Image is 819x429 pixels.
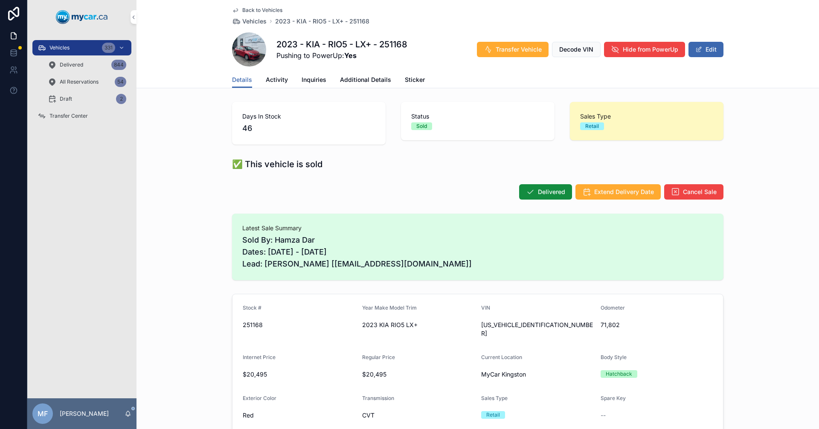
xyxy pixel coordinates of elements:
span: Current Location [481,354,522,360]
span: Decode VIN [559,45,593,54]
div: 844 [111,60,126,70]
span: Regular Price [362,354,395,360]
strong: Yes [344,51,357,60]
span: Vehicles [242,17,267,26]
span: Sales Type [580,112,713,121]
a: Delivered844 [43,57,131,72]
div: Retail [486,411,500,419]
button: Cancel Sale [664,184,723,200]
span: 251168 [243,321,355,329]
span: $20,495 [243,370,355,379]
a: 2023 - KIA - RIO5 - LX+ - 251168 [275,17,369,26]
span: Status [411,112,544,121]
span: Spare Key [601,395,626,401]
span: Back to Vehicles [242,7,282,14]
span: Details [232,75,252,84]
button: Transfer Vehicle [477,42,549,57]
span: Activity [266,75,288,84]
span: Transmission [362,395,394,401]
span: Stock # [243,304,261,311]
a: Sticker [405,72,425,89]
button: Extend Delivery Date [575,184,661,200]
span: MF [38,409,48,419]
span: VIN [481,304,490,311]
button: Hide from PowerUp [604,42,685,57]
div: scrollable content [27,34,136,135]
span: Red [243,411,254,420]
a: Draft2 [43,91,131,107]
span: -- [601,411,606,420]
span: Delivered [538,188,565,196]
div: Sold [416,122,427,130]
div: Hatchback [606,370,632,378]
span: Inquiries [302,75,326,84]
span: Exterior Color [243,395,276,401]
span: [US_VEHICLE_IDENTIFICATION_NUMBER] [481,321,594,338]
span: Latest Sale Summary [242,224,713,232]
span: Sold By: Hamza Dar Dates: [DATE] - [DATE] Lead: [PERSON_NAME] [[EMAIL_ADDRESS][DOMAIN_NAME]] [242,234,713,270]
h1: ✅ This vehicle is sold [232,158,322,170]
span: Days In Stock [242,112,375,121]
a: Back to Vehicles [232,7,282,14]
p: [PERSON_NAME] [60,409,109,418]
a: Details [232,72,252,88]
span: Additional Details [340,75,391,84]
span: CVT [362,411,475,420]
div: 2 [116,94,126,104]
button: Delivered [519,184,572,200]
a: Vehicles [232,17,267,26]
span: 2023 KIA RIO5 LX+ [362,321,475,329]
span: Body Style [601,354,627,360]
button: Decode VIN [552,42,601,57]
span: MyCar Kingston [481,370,526,379]
span: Transfer Vehicle [496,45,542,54]
span: Extend Delivery Date [594,188,654,196]
h1: 2023 - KIA - RIO5 - LX+ - 251168 [276,38,407,50]
span: Internet Price [243,354,276,360]
a: Activity [266,72,288,89]
a: Inquiries [302,72,326,89]
span: Year Make Model Trim [362,304,417,311]
div: Retail [585,122,599,130]
span: Transfer Center [49,113,88,119]
span: Hide from PowerUp [623,45,678,54]
span: 46 [242,122,375,134]
a: Vehicles331 [32,40,131,55]
span: Draft [60,96,72,102]
a: Additional Details [340,72,391,89]
span: All Reservations [60,78,99,85]
span: 71,802 [601,321,713,329]
span: Sales Type [481,395,508,401]
span: Sticker [405,75,425,84]
span: Cancel Sale [683,188,717,196]
button: Edit [688,42,723,57]
a: Transfer Center [32,108,131,124]
div: 331 [102,43,115,53]
span: Odometer [601,304,625,311]
img: App logo [56,10,108,24]
span: Delivered [60,61,83,68]
a: All Reservations54 [43,74,131,90]
span: Pushing to PowerUp: [276,50,407,61]
span: Vehicles [49,44,70,51]
div: 54 [115,77,126,87]
span: $20,495 [362,370,475,379]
